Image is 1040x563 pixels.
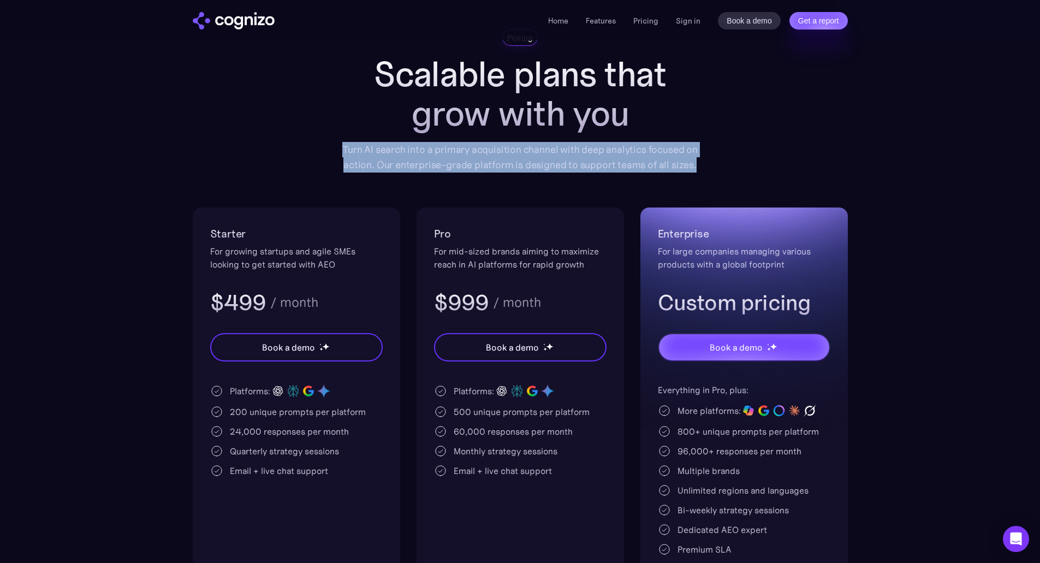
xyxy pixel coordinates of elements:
[230,425,349,438] div: 24,000 responses per month
[270,296,318,309] div: / month
[434,288,489,317] h3: $999
[543,347,547,351] img: star
[230,405,366,418] div: 200 unique prompts per platform
[770,343,777,350] img: star
[210,288,266,317] h3: $499
[454,405,590,418] div: 500 unique prompts per platform
[678,464,740,477] div: Multiple brands
[319,347,323,351] img: star
[678,523,767,536] div: Dedicated AEO expert
[548,16,568,26] a: Home
[678,484,809,497] div: Unlimited regions and languages
[678,445,801,458] div: 96,000+ responses per month
[210,225,383,242] h2: Starter
[658,383,830,396] div: Everything in Pro, plus:
[543,343,545,345] img: star
[678,503,789,517] div: Bi-weekly strategy sessions
[1003,526,1029,552] div: Open Intercom Messenger
[335,142,706,173] div: Turn AI search into a primary acquisition channel with deep analytics focused on action. Our ente...
[676,14,700,27] a: Sign in
[434,333,607,361] a: Book a demostarstarstar
[335,55,706,133] h1: Scalable plans that grow with you
[319,343,321,345] img: star
[678,404,741,417] div: More platforms:
[586,16,616,26] a: Features
[633,16,658,26] a: Pricing
[658,225,830,242] h2: Enterprise
[710,341,762,354] div: Book a demo
[493,296,541,309] div: / month
[767,343,769,345] img: star
[678,543,732,556] div: Premium SLA
[210,245,383,271] div: For growing startups and agile SMEs looking to get started with AEO
[230,464,328,477] div: Email + live chat support
[454,384,494,398] div: Platforms:
[230,445,339,458] div: Quarterly strategy sessions
[678,425,819,438] div: 800+ unique prompts per platform
[454,464,552,477] div: Email + live chat support
[658,288,830,317] h3: Custom pricing
[230,384,270,398] div: Platforms:
[658,333,830,361] a: Book a demostarstarstar
[658,245,830,271] div: For large companies managing various products with a global footprint
[434,245,607,271] div: For mid-sized brands aiming to maximize reach in AI platforms for rapid growth
[210,333,383,361] a: Book a demostarstarstar
[322,343,329,350] img: star
[718,12,781,29] a: Book a demo
[193,12,275,29] a: home
[546,343,553,350] img: star
[789,12,848,29] a: Get a report
[486,341,538,354] div: Book a demo
[454,445,557,458] div: Monthly strategy sessions
[434,225,607,242] h2: Pro
[767,347,771,351] img: star
[193,12,275,29] img: cognizo logo
[454,425,573,438] div: 60,000 responses per month
[262,341,314,354] div: Book a demo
